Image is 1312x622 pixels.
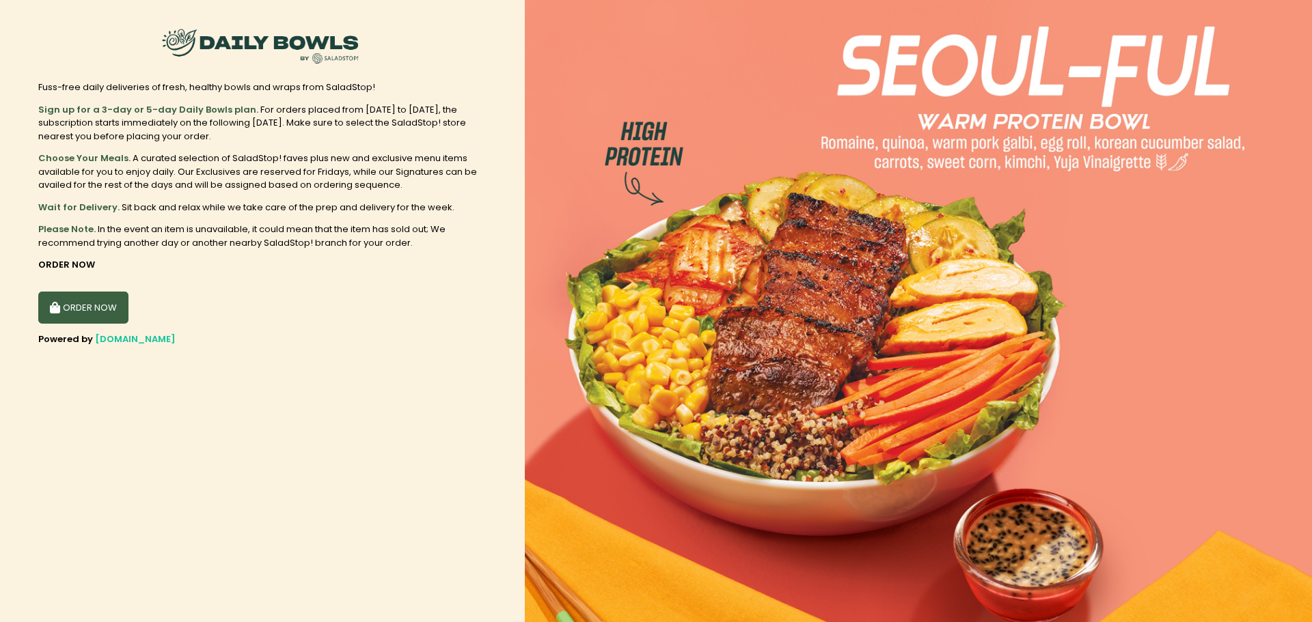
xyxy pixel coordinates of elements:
[38,152,131,165] b: Choose Your Meals.
[38,223,487,249] div: In the event an item is unavailable, it could mean that the item has sold out; We recommend tryin...
[38,292,128,324] button: ORDER NOW
[95,333,176,345] a: [DOMAIN_NAME]
[38,103,487,143] div: For orders placed from [DATE] to [DATE], the subscription starts immediately on the following [DA...
[38,333,487,346] div: Powered by
[38,103,258,116] b: Sign up for a 3-day or 5-day Daily Bowls plan.
[38,201,120,214] b: Wait for Delivery.
[38,258,487,272] div: ORDER NOW
[38,201,487,214] div: Sit back and relax while we take care of the prep and delivery for the week.
[38,81,487,94] div: Fuss-free daily deliveries of fresh, healthy bowls and wraps from SaladStop!
[158,20,363,72] img: SaladStop!
[38,223,96,236] b: Please Note.
[38,152,487,192] div: A curated selection of SaladStop! faves plus new and exclusive menu items available for you to en...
